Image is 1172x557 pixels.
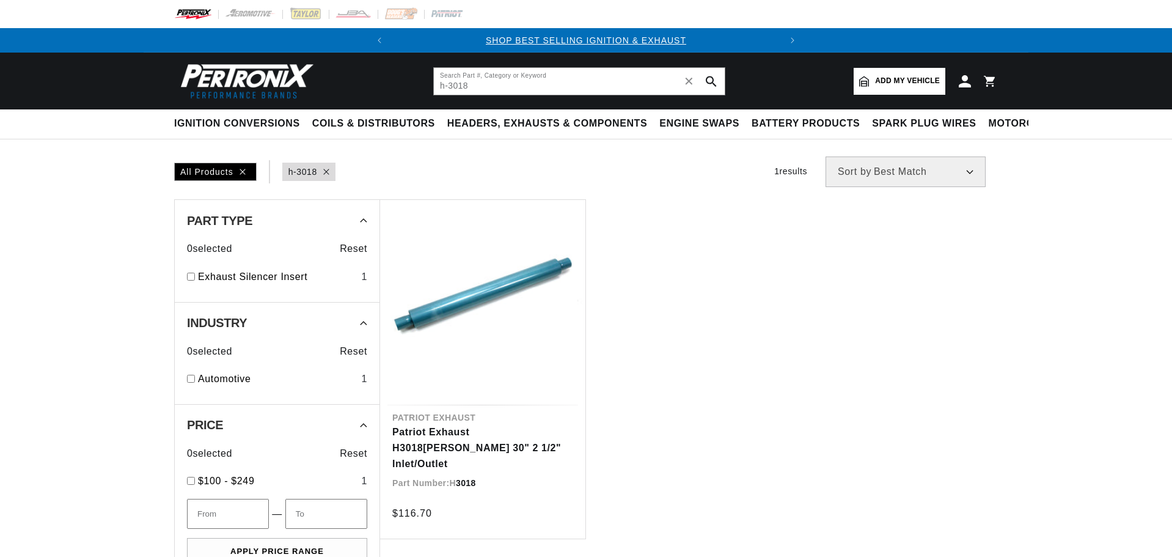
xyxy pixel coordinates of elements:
[187,317,247,329] span: Industry
[838,167,871,177] span: Sort by
[447,117,647,130] span: Headers, Exhausts & Components
[872,117,976,130] span: Spark Plug Wires
[187,419,223,431] span: Price
[187,344,232,360] span: 0 selected
[983,109,1068,138] summary: Motorcycle
[361,473,367,489] div: 1
[659,117,739,130] span: Engine Swaps
[826,157,986,187] select: Sort by
[272,506,282,522] span: —
[306,109,441,138] summary: Coils & Distributors
[198,269,356,285] a: Exhaust Silencer Insert
[434,68,725,95] input: Search Part #, Category or Keyword
[174,117,300,130] span: Ignition Conversions
[312,117,435,130] span: Coils & Distributors
[187,499,269,529] input: From
[187,446,232,462] span: 0 selected
[752,117,860,130] span: Battery Products
[441,109,653,138] summary: Headers, Exhausts & Components
[187,241,232,257] span: 0 selected
[198,476,254,486] span: $100 - $249
[392,424,573,471] a: Patriot Exhaust H3018[PERSON_NAME] 30" 2 1/2" Inlet/Outlet
[989,117,1061,130] span: Motorcycle
[174,60,315,102] img: Pertronix
[340,241,367,257] span: Reset
[340,344,367,360] span: Reset
[780,28,805,53] button: Translation missing: en.sections.announcements.next_announcement
[198,371,356,387] a: Automotive
[285,499,367,529] input: To
[875,75,940,87] span: Add my vehicle
[653,109,745,138] summary: Engine Swaps
[745,109,866,138] summary: Battery Products
[486,35,686,45] a: SHOP BEST SELLING IGNITION & EXHAUST
[774,166,807,176] span: 1 results
[174,163,257,181] div: All Products
[288,165,317,179] a: h-3018
[361,269,367,285] div: 1
[392,34,780,47] div: Announcement
[367,28,392,53] button: Translation missing: en.sections.announcements.previous_announcement
[174,109,306,138] summary: Ignition Conversions
[854,68,945,95] a: Add my vehicle
[698,68,725,95] button: search button
[392,34,780,47] div: 1 of 2
[361,371,367,387] div: 1
[144,28,1028,53] slideshow-component: Translation missing: en.sections.announcements.announcement_bar
[340,446,367,462] span: Reset
[187,215,252,227] span: Part Type
[866,109,982,138] summary: Spark Plug Wires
